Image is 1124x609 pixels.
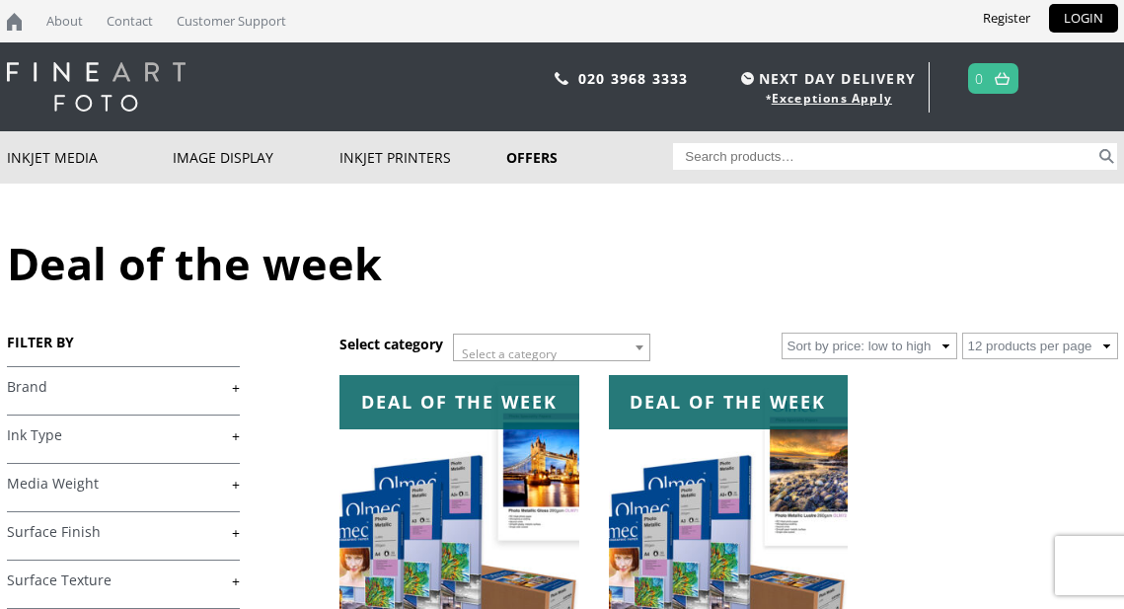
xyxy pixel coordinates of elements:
a: LOGIN [1049,4,1118,33]
a: + [7,475,240,494]
h4: Brand [7,366,240,406]
img: logo-white.svg [7,62,186,112]
a: + [7,378,240,397]
div: Deal of the week [609,375,848,429]
input: Search products… [673,143,1095,170]
a: + [7,523,240,542]
img: basket.svg [995,72,1010,85]
h4: Ink Type [7,415,240,454]
a: 020 3968 3333 [578,69,689,88]
a: Image Display [173,131,339,184]
h4: Media Weight [7,463,240,502]
h4: Surface Finish [7,511,240,551]
a: Exceptions Apply [772,90,892,107]
img: time.svg [741,72,754,85]
a: Offers [506,131,673,184]
a: Inkjet Media [7,131,174,184]
h4: Surface Texture [7,560,240,599]
h3: Select category [339,335,443,353]
h3: FILTER BY [7,333,240,351]
button: Search [1095,143,1118,170]
span: Select a category [462,345,557,362]
h1: Deal of the week [7,233,1118,293]
div: Deal of the week [339,375,578,429]
a: 0 [975,64,984,93]
a: Register [968,4,1045,33]
span: NEXT DAY DELIVERY [736,67,916,90]
a: + [7,571,240,590]
select: Shop order [782,333,957,359]
a: + [7,426,240,445]
img: phone.svg [555,72,568,85]
a: Inkjet Printers [339,131,506,184]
